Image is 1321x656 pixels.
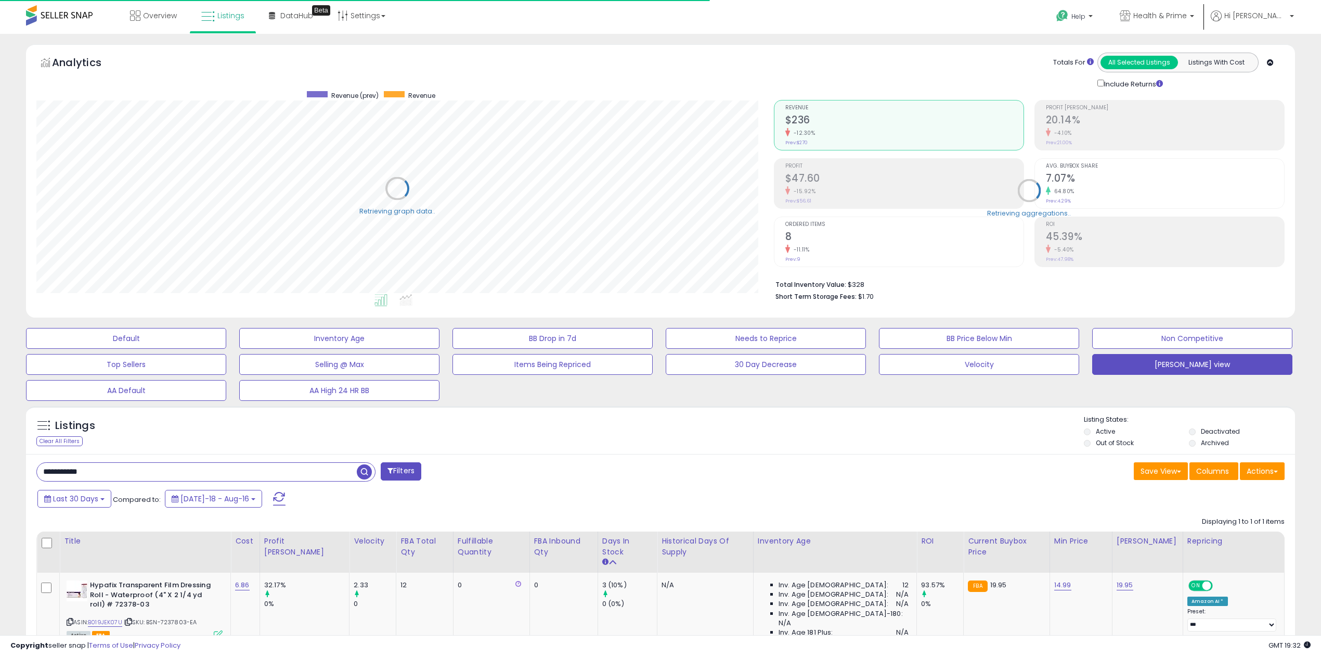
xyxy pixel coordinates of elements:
b: Hypafix Transparent Film Dressing Roll - Waterproof (4" X 2 1/4 yd roll) # 72378-03 [90,581,216,612]
div: 3 (10%) [602,581,657,590]
span: Inv. Age [DEMOGRAPHIC_DATA]-180: [779,609,903,619]
button: Columns [1189,462,1238,480]
div: FBA inbound Qty [534,536,593,558]
span: DataHub [280,10,313,21]
label: Deactivated [1201,427,1240,436]
div: Title [64,536,226,547]
button: Inventory Age [239,328,439,349]
span: Compared to: [113,495,161,504]
button: Velocity [879,354,1079,375]
a: Privacy Policy [135,640,180,650]
button: Needs to Reprice [666,328,866,349]
div: Amazon AI * [1187,597,1228,606]
div: ROI [921,536,959,547]
a: 19.95 [1117,580,1133,590]
span: Inv. Age [DEMOGRAPHIC_DATA]: [779,590,888,599]
button: Listings With Cost [1177,56,1255,69]
a: Hi [PERSON_NAME] [1211,10,1294,34]
a: Terms of Use [89,640,133,650]
div: Preset: [1187,608,1276,632]
p: Listing States: [1084,415,1295,425]
span: Columns [1196,466,1229,476]
a: 6.86 [235,580,250,590]
div: Retrieving aggregations.. [987,208,1071,218]
img: 41phOeppYkL._SL40_.jpg [67,581,87,601]
button: BB Price Below Min [879,328,1079,349]
span: Inv. Age [DEMOGRAPHIC_DATA]: [779,599,888,609]
div: Fulfillable Quantity [458,536,525,558]
span: Last 30 Days [53,494,98,504]
a: B019JEK07U [88,618,122,627]
button: [PERSON_NAME] view [1092,354,1292,375]
div: Cost [235,536,255,547]
button: Filters [381,462,421,481]
span: N/A [896,590,909,599]
div: Inventory Age [758,536,912,547]
span: Hi [PERSON_NAME] [1224,10,1287,21]
div: [PERSON_NAME] [1117,536,1178,547]
label: Out of Stock [1096,438,1134,447]
div: 93.57% [921,581,963,590]
div: Historical Days Of Supply [662,536,749,558]
span: N/A [896,599,909,609]
button: 30 Day Decrease [666,354,866,375]
span: Overview [143,10,177,21]
span: OFF [1211,582,1228,590]
span: Help [1071,12,1085,21]
span: [DATE]-18 - Aug-16 [180,494,249,504]
div: Tooltip anchor [312,5,330,16]
button: Save View [1134,462,1188,480]
div: 12 [400,581,445,590]
div: N/A [662,581,745,590]
i: Get Help [1056,9,1069,22]
div: 0% [264,599,349,609]
a: Help [1048,2,1103,34]
div: 0 [354,599,396,609]
span: | SKU: BSN-7237803-EA [124,618,197,626]
div: 32.17% [264,581,349,590]
button: Items Being Repriced [452,354,653,375]
div: FBA Total Qty [400,536,448,558]
div: 0 [534,581,590,590]
button: [DATE]-18 - Aug-16 [165,490,262,508]
button: AA High 24 HR BB [239,380,439,401]
h5: Analytics [52,55,122,72]
span: Inv. Age [DEMOGRAPHIC_DATA]: [779,581,888,590]
div: 0% [921,599,963,609]
div: 2.33 [354,581,396,590]
span: 19.95 [990,580,1007,590]
span: FBA [92,631,110,640]
h5: Listings [55,419,95,433]
div: Totals For [1053,58,1094,68]
strong: Copyright [10,640,48,650]
span: Inv. Age 181 Plus: [779,628,833,637]
div: Min Price [1054,536,1108,547]
div: 0 [458,581,522,590]
small: Days In Stock. [602,558,608,567]
label: Archived [1201,438,1229,447]
span: ON [1189,582,1202,590]
label: Active [1096,427,1115,436]
div: 0 (0%) [602,599,657,609]
small: FBA [968,581,987,592]
div: Profit [PERSON_NAME] [264,536,345,558]
button: All Selected Listings [1100,56,1178,69]
span: 12 [902,581,909,590]
div: Clear All Filters [36,436,83,446]
button: Default [26,328,226,349]
button: Last 30 Days [37,490,111,508]
span: All listings currently available for purchase on Amazon [67,631,90,640]
span: 2025-09-16 19:32 GMT [1268,640,1311,650]
button: Non Competitive [1092,328,1292,349]
span: Listings [217,10,244,21]
button: AA Default [26,380,226,401]
a: 14.99 [1054,580,1071,590]
div: Displaying 1 to 1 of 1 items [1202,517,1285,527]
button: Selling @ Max [239,354,439,375]
span: Health & Prime [1133,10,1187,21]
span: N/A [896,628,909,637]
div: seller snap | | [10,641,180,651]
div: Include Returns [1090,78,1175,90]
div: Velocity [354,536,392,547]
button: Actions [1240,462,1285,480]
